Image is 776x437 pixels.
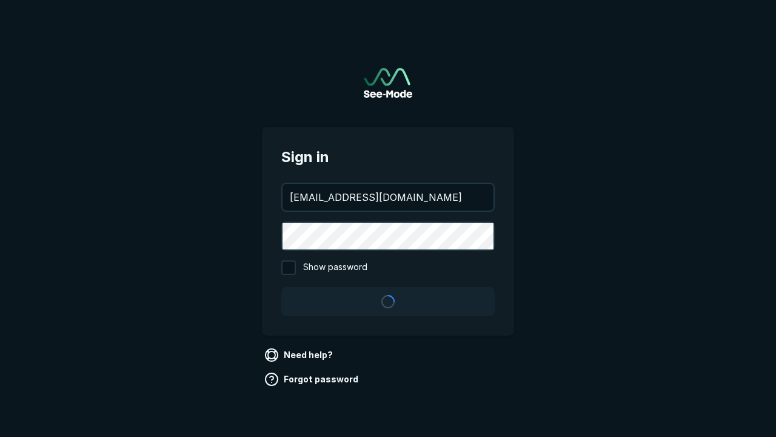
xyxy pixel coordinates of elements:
span: Sign in [281,146,495,168]
a: Go to sign in [364,68,412,98]
img: See-Mode Logo [364,68,412,98]
a: Need help? [262,345,338,365]
span: Show password [303,260,367,275]
a: Forgot password [262,370,363,389]
input: your@email.com [283,184,493,211]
